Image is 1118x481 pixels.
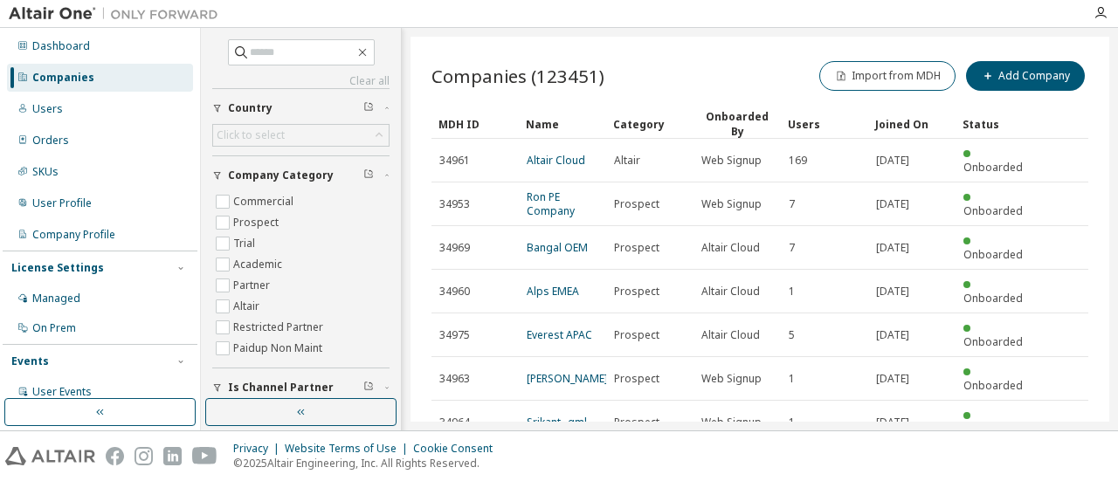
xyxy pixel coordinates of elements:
[32,102,63,116] div: Users
[233,275,273,296] label: Partner
[32,385,92,399] div: User Events
[966,61,1085,91] button: Add Company
[233,442,285,456] div: Privacy
[228,101,273,115] span: Country
[963,247,1023,262] span: Onboarded
[11,261,104,275] div: License Settings
[439,372,470,386] span: 34963
[614,416,659,429] span: Prospect
[233,456,503,471] p: © 2025 Altair Engineering, Inc. All Rights Reserved.
[701,241,760,255] span: Altair Cloud
[701,416,762,429] span: Web Signup
[701,372,762,386] span: Web Signup
[212,156,390,195] button: Company Category
[212,368,390,407] button: Is Channel Partner
[439,416,470,429] span: 34964
[32,71,94,85] div: Companies
[614,154,640,168] span: Altair
[701,285,760,299] span: Altair Cloud
[876,197,909,211] span: [DATE]
[789,328,795,342] span: 5
[701,328,760,342] span: Altair Cloud
[439,328,470,342] span: 34975
[32,292,80,306] div: Managed
[32,228,115,242] div: Company Profile
[192,447,217,465] img: youtube.svg
[527,371,608,386] a: [PERSON_NAME]
[439,154,470,168] span: 34961
[106,447,124,465] img: facebook.svg
[363,168,374,182] span: Clear filter
[789,416,795,429] span: 1
[363,381,374,395] span: Clear filter
[876,285,909,299] span: [DATE]
[700,109,774,139] div: Onboarded By
[963,334,1023,349] span: Onboarded
[11,354,49,368] div: Events
[963,291,1023,306] span: Onboarded
[701,154,762,168] span: Web Signup
[135,447,153,465] img: instagram.svg
[212,89,390,127] button: Country
[363,101,374,115] span: Clear filter
[527,153,585,168] a: Altair Cloud
[233,317,327,338] label: Restricted Partner
[526,110,599,138] div: Name
[32,321,76,335] div: On Prem
[32,39,90,53] div: Dashboard
[431,64,604,88] span: Companies (123451)
[32,196,92,210] div: User Profile
[789,285,795,299] span: 1
[527,327,592,342] a: Everest APAC
[438,110,512,138] div: MDH ID
[527,284,579,299] a: Alps EMEA
[701,197,762,211] span: Web Signup
[213,125,389,146] div: Click to select
[527,189,575,218] a: Ron PE Company
[963,203,1023,218] span: Onboarded
[819,61,956,91] button: Import from MDH
[285,442,413,456] div: Website Terms of Use
[789,197,795,211] span: 7
[233,212,282,233] label: Prospect
[212,74,390,88] a: Clear all
[875,110,949,138] div: Joined On
[233,254,286,275] label: Academic
[876,372,909,386] span: [DATE]
[439,241,470,255] span: 34969
[527,415,587,429] a: Srikant _gml
[233,233,259,254] label: Trial
[614,328,659,342] span: Prospect
[876,154,909,168] span: [DATE]
[614,197,659,211] span: Prospect
[876,416,909,429] span: [DATE]
[613,110,687,138] div: Category
[163,447,182,465] img: linkedin.svg
[789,372,795,386] span: 1
[5,447,95,465] img: altair_logo.svg
[439,285,470,299] span: 34960
[217,128,285,142] div: Click to select
[527,240,588,255] a: Bangal OEM
[614,285,659,299] span: Prospect
[228,168,334,182] span: Company Category
[788,110,861,138] div: Users
[32,165,59,179] div: SKUs
[789,241,795,255] span: 7
[233,338,326,359] label: Paidup Non Maint
[963,110,1036,138] div: Status
[439,197,470,211] span: 34953
[614,372,659,386] span: Prospect
[233,191,297,212] label: Commercial
[963,160,1023,175] span: Onboarded
[876,241,909,255] span: [DATE]
[963,378,1023,393] span: Onboarded
[233,296,263,317] label: Altair
[614,241,659,255] span: Prospect
[228,381,334,395] span: Is Channel Partner
[9,5,227,23] img: Altair One
[876,328,909,342] span: [DATE]
[32,134,69,148] div: Orders
[789,154,807,168] span: 169
[413,442,503,456] div: Cookie Consent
